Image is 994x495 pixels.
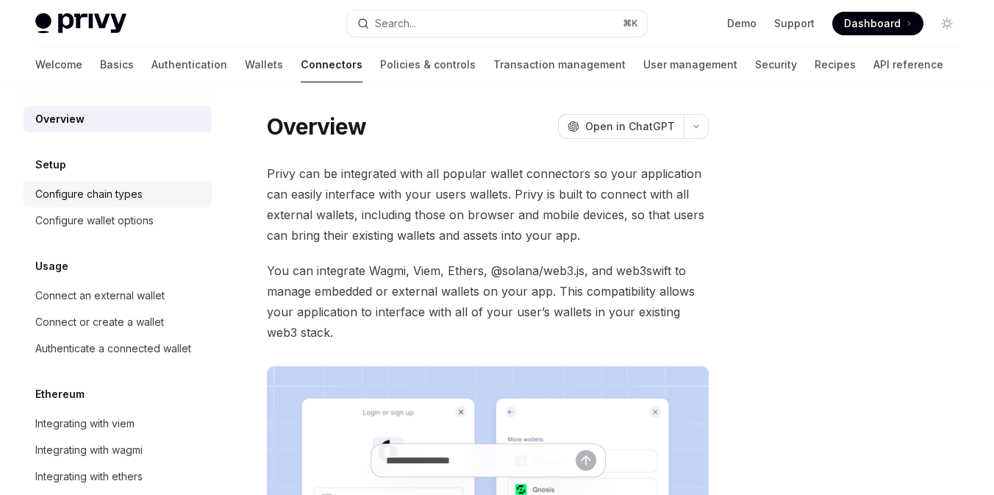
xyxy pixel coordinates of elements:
[35,385,85,403] h5: Ethereum
[774,16,815,31] a: Support
[267,260,709,343] span: You can integrate Wagmi, Viem, Ethers, @solana/web3.js, and web3swift to manage embedded or exter...
[24,410,212,437] a: Integrating with viem
[935,12,959,35] button: Toggle dark mode
[24,335,212,362] a: Authenticate a connected wallet
[623,18,638,29] span: ⌘ K
[832,12,923,35] a: Dashboard
[755,47,797,82] a: Security
[35,156,66,174] h5: Setup
[727,16,757,31] a: Demo
[24,309,212,335] a: Connect or create a wallet
[245,47,283,82] a: Wallets
[267,113,366,140] h1: Overview
[100,47,134,82] a: Basics
[35,13,126,34] img: light logo
[873,47,943,82] a: API reference
[24,207,212,234] a: Configure wallet options
[375,15,416,32] div: Search...
[493,47,626,82] a: Transaction management
[576,450,596,471] button: Send message
[24,282,212,309] a: Connect an external wallet
[35,47,82,82] a: Welcome
[35,287,165,305] div: Connect an external wallet
[35,212,154,229] div: Configure wallet options
[267,163,709,246] span: Privy can be integrated with all popular wallet connectors so your application can easily interfa...
[24,106,212,132] a: Overview
[35,340,191,357] div: Authenticate a connected wallet
[24,463,212,490] a: Integrating with ethers
[585,119,675,134] span: Open in ChatGPT
[558,114,684,139] button: Open in ChatGPT
[815,47,856,82] a: Recipes
[35,110,85,128] div: Overview
[151,47,227,82] a: Authentication
[301,47,362,82] a: Connectors
[35,257,68,275] h5: Usage
[35,468,143,485] div: Integrating with ethers
[24,437,212,463] a: Integrating with wagmi
[35,185,143,203] div: Configure chain types
[643,47,737,82] a: User management
[347,10,647,37] button: Search...⌘K
[24,181,212,207] a: Configure chain types
[35,415,135,432] div: Integrating with viem
[35,441,143,459] div: Integrating with wagmi
[380,47,476,82] a: Policies & controls
[844,16,901,31] span: Dashboard
[35,313,164,331] div: Connect or create a wallet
